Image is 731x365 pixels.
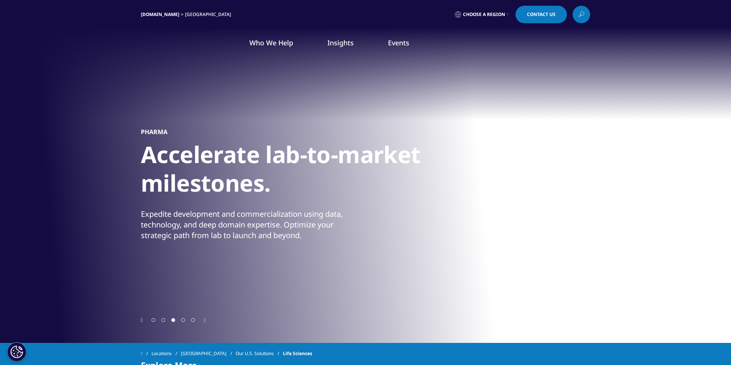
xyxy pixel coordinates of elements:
[185,11,234,18] div: [GEOGRAPHIC_DATA]
[161,318,165,322] span: Go to slide 2
[283,347,312,360] span: Life Sciences
[527,12,555,17] span: Contact Us
[205,27,590,62] nav: Primary
[141,316,143,323] div: Previous slide
[181,318,185,322] span: Go to slide 4
[7,342,26,361] button: Cookies Settings
[191,318,195,322] span: Go to slide 5
[249,38,293,47] a: Who We Help
[327,38,354,47] a: Insights
[152,318,155,322] span: Go to slide 1
[236,347,283,360] a: Our U.S. Solutions
[171,318,175,322] span: Go to slide 3
[463,11,505,18] span: Choose a Region
[516,6,567,23] a: Contact Us
[141,128,168,136] h5: PHARMA
[181,347,236,360] a: [GEOGRAPHIC_DATA]
[141,140,426,202] h1: Accelerate lab-to-market milestones.
[152,347,181,360] a: Locations
[388,38,409,47] a: Events
[141,57,590,316] div: 3 / 5
[204,316,206,323] div: Next slide
[141,209,364,245] p: Expedite development and commercialization using data, technology, and deep domain expertise. Opt...
[141,11,179,18] a: [DOMAIN_NAME]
